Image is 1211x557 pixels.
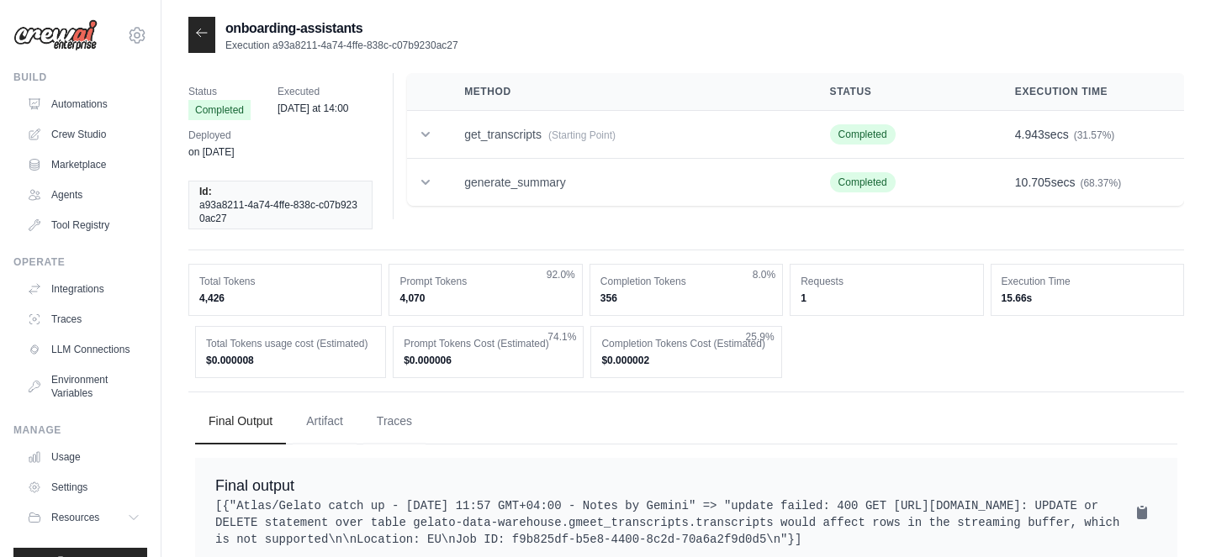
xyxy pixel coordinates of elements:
[199,185,212,198] span: Id:
[399,275,571,288] dt: Prompt Tokens
[13,71,147,84] div: Build
[753,268,775,281] span: 8.0%
[278,83,349,100] span: Executed
[20,504,147,531] button: Resources
[20,366,147,407] a: Environment Variables
[404,337,573,350] dt: Prompt Tokens Cost (Estimated)
[746,330,775,344] span: 25.9%
[601,354,770,367] dd: $0.000002
[13,19,98,51] img: Logo
[1074,129,1115,141] span: (31.57%)
[20,444,147,470] a: Usage
[548,129,616,141] span: (Starting Point)
[1002,292,1173,305] dd: 15.66s
[995,159,1184,207] td: secs
[404,354,573,367] dd: $0.000006
[995,111,1184,159] td: secs
[13,255,147,269] div: Operate
[206,354,375,367] dd: $0.000008
[20,181,147,208] a: Agents
[444,111,809,159] td: get_transcripts
[215,477,294,494] span: Final output
[830,124,896,145] span: Completed
[20,212,147,239] a: Tool Registry
[547,268,575,281] span: 92.0%
[206,337,375,350] dt: Total Tokens usage cost (Estimated)
[20,121,147,148] a: Crew Studio
[1015,128,1044,141] span: 4.943
[13,423,147,437] div: Manage
[188,146,234,158] time: July 24, 2025 at 17:09 PST
[20,306,147,333] a: Traces
[1015,176,1051,189] span: 10.705
[20,474,147,501] a: Settings
[547,330,576,344] span: 74.1%
[444,159,809,207] td: generate_summary
[199,275,371,288] dt: Total Tokens
[363,399,426,444] button: Traces
[20,91,147,118] a: Automations
[51,511,99,524] span: Resources
[188,127,234,144] span: Deployed
[1127,476,1211,557] iframe: Chat Widget
[225,39,458,52] p: Execution a93a8211-4a74-4ffe-838c-c07b9230ac27
[1002,275,1173,288] dt: Execution Time
[601,337,770,350] dt: Completion Tokens Cost (Estimated)
[801,292,972,305] dd: 1
[20,336,147,363] a: LLM Connections
[444,73,809,111] th: Method
[293,399,357,444] button: Artifact
[1080,177,1121,189] span: (68.37%)
[215,497,1157,548] pre: [{"Atlas/Gelato catch up - [DATE] 11:57 GMT+04:00 - Notes by Gemini" => "update failed: 400 GET [...
[20,276,147,302] a: Integrations
[199,292,371,305] dd: 4,426
[195,399,286,444] button: Final Output
[188,83,251,100] span: Status
[810,73,995,111] th: Status
[399,292,571,305] dd: 4,070
[995,73,1184,111] th: Execution Time
[801,275,972,288] dt: Requests
[188,100,251,120] span: Completed
[20,151,147,178] a: Marketplace
[225,18,458,39] h2: onboarding-assistants
[600,292,772,305] dd: 356
[199,198,362,225] span: a93a8211-4a74-4ffe-838c-c07b9230ac27
[600,275,772,288] dt: Completion Tokens
[830,172,896,192] span: Completed
[278,102,349,114] time: August 11, 2025 at 14:00 PST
